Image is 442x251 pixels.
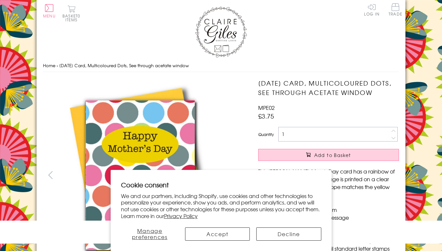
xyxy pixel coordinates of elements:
[43,59,399,72] nav: breadcrumbs
[265,206,399,214] li: Dimensions: 160mm x 120mm
[364,3,380,16] a: Log In
[258,78,399,97] h1: [DATE] Card, Multicoloured Dots, See through acetate window
[185,227,250,241] button: Accept
[65,13,80,23] span: 0 items
[258,111,274,120] span: £3.75
[43,4,56,18] button: Menu
[231,168,245,182] button: next
[121,193,321,219] p: We and our partners, including Shopify, use cookies and other technologies to personalize your ex...
[256,227,321,241] button: Decline
[258,167,399,198] p: This [PERSON_NAME] Mum's Day card has a rainbow of cool coloured dots. The message is printed on ...
[59,62,189,68] span: [DATE] Card, Multicoloured Dots, See through acetate window
[258,149,399,161] button: Add to Basket
[62,5,80,22] button: Basket0 items
[164,212,198,220] a: Privacy Policy
[389,3,402,17] a: Trade
[258,104,275,111] span: MPE02
[43,168,58,182] button: prev
[389,3,402,16] span: Trade
[195,6,247,58] img: Claire Giles Greetings Cards
[258,131,274,137] label: Quantity
[132,227,168,241] span: Manage preferences
[265,214,399,221] li: Blank inside for your own message
[121,227,179,241] button: Manage preferences
[43,13,56,19] span: Menu
[43,62,55,68] a: Home
[314,152,351,158] span: Add to Basket
[121,180,321,189] h2: Cookie consent
[57,62,58,68] span: ›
